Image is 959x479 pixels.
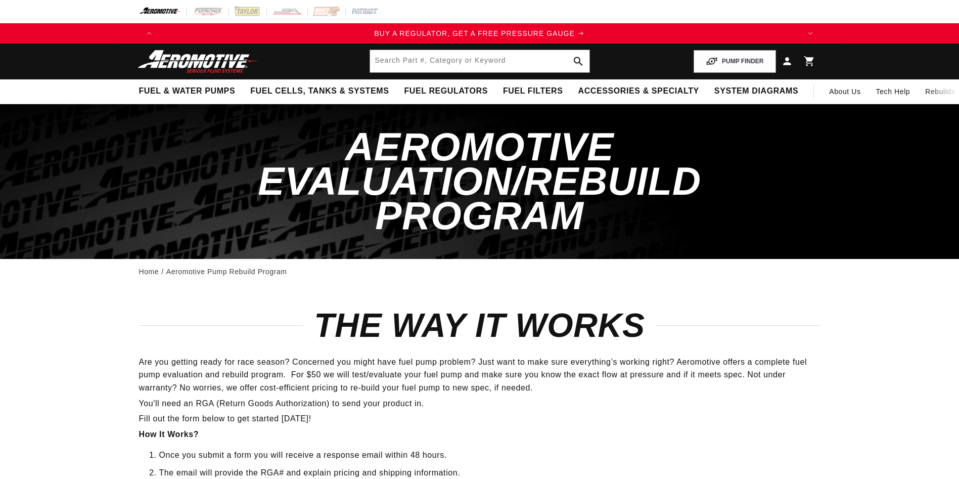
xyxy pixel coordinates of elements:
[925,86,955,97] span: Rebuilds
[800,23,820,43] button: Translation missing: en.sections.announcements.next_announcement
[578,86,699,97] span: Accessories & Specialty
[404,86,487,97] span: Fuel Regulators
[567,50,589,72] button: search button
[876,86,910,97] span: Tech Help
[370,50,589,72] input: Search by Part Number, Category or Keyword
[139,397,820,410] p: You'll need an RGA (Return Goods Authorization) to send your product in.
[159,449,820,462] li: Once you submit a form you will receive a response email within 48 hours.
[869,79,918,104] summary: Tech Help
[159,28,800,39] a: BUY A REGULATOR, GET A FREE PRESSURE GAUGE
[396,79,495,103] summary: Fuel Regulators
[166,266,287,277] a: Aeromotive Pump Rebuild Program
[135,50,261,73] img: Aeromotive
[829,88,860,96] span: About Us
[821,79,868,104] a: About Us
[139,23,159,43] button: Translation missing: en.sections.announcements.previous_announcement
[139,356,820,395] p: Are you getting ready for race season? Concerned you might have fuel pump problem? Just want to m...
[139,412,820,425] p: Fill out the form below to get started [DATE]!
[159,28,800,39] div: 1 of 4
[139,266,820,277] nav: breadcrumbs
[131,79,243,103] summary: Fuel & Water Pumps
[250,86,389,97] span: Fuel Cells, Tanks & Systems
[243,79,396,103] summary: Fuel Cells, Tanks & Systems
[694,50,775,73] button: PUMP FINDER
[139,266,159,277] a: Home
[495,79,571,103] summary: Fuel Filters
[114,23,846,43] slideshow-component: Translation missing: en.sections.announcements.announcement_bar
[503,86,563,97] span: Fuel Filters
[139,430,199,439] strong: How It Works?
[159,28,800,39] div: Announcement
[139,86,236,97] span: Fuel & Water Pumps
[258,124,701,238] span: Aeromotive Evaluation/Rebuild Program
[571,79,707,103] summary: Accessories & Specialty
[139,311,820,340] h2: THE WAY IT WORKS
[707,79,806,103] summary: System Diagrams
[374,29,575,37] span: BUY A REGULATOR, GET A FREE PRESSURE GAUGE
[714,86,798,97] span: System Diagrams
